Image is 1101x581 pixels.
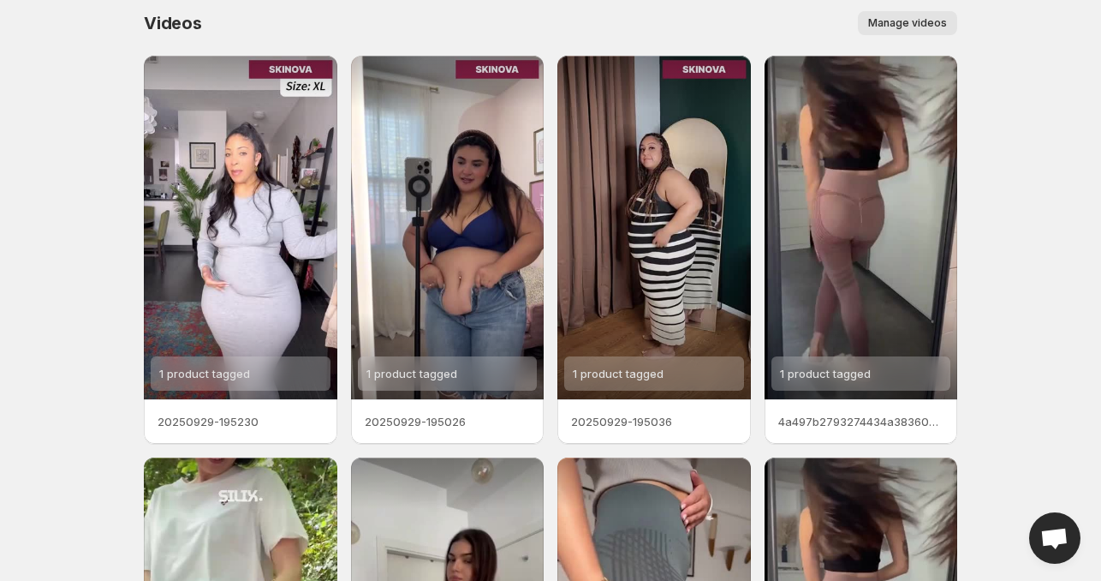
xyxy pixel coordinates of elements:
[571,413,737,430] p: 20250929-195036
[144,13,202,33] span: Videos
[158,413,324,430] p: 20250929-195230
[573,367,664,380] span: 1 product tagged
[858,11,957,35] button: Manage videos
[780,367,871,380] span: 1 product tagged
[365,413,531,430] p: 20250929-195026
[159,367,250,380] span: 1 product tagged
[778,413,944,430] p: 4a497b2793274434a38360a2c1fd94b4
[1029,512,1080,564] div: Open chat
[366,367,457,380] span: 1 product tagged
[868,16,947,30] span: Manage videos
